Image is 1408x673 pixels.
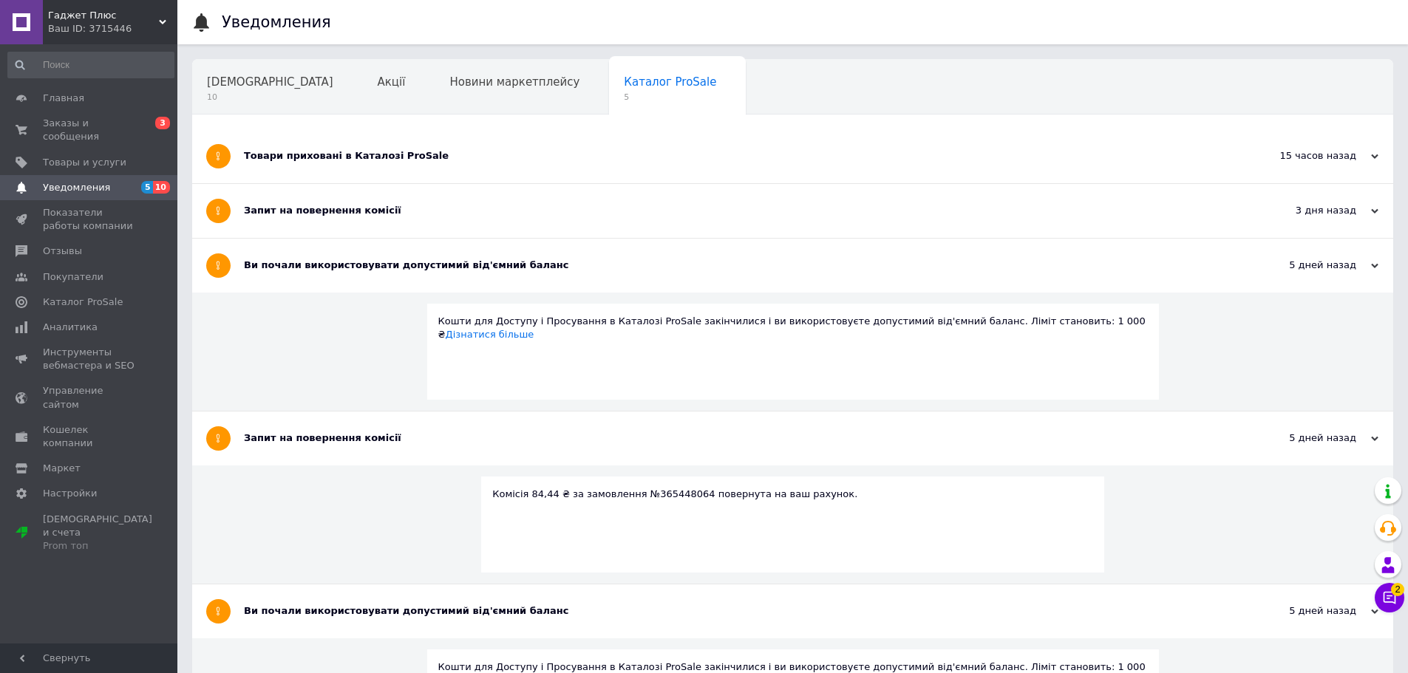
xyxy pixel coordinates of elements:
div: Товари приховані в Каталозі ProSale [244,149,1231,163]
a: Дізнатися більше [446,329,534,340]
h1: Уведомления [222,13,331,31]
span: Новини маркетплейсу [449,75,579,89]
span: Каталог ProSale [624,75,716,89]
div: 5 дней назад [1231,604,1378,618]
span: Товары и услуги [43,156,126,169]
span: [DEMOGRAPHIC_DATA] и счета [43,513,152,553]
span: Настройки [43,487,97,500]
div: Кошти для Доступу і Просування в Каталозі ProSale закінчилися і ви використовуєте допустимий від'... [438,315,1148,341]
span: Отзывы [43,245,82,258]
span: 10 [153,181,170,194]
div: Запит на повернення комісії [244,204,1231,217]
span: Маркет [43,462,81,475]
div: Запит на повернення комісії [244,431,1231,445]
div: 15 часов назад [1231,149,1378,163]
div: Ви почали використовувати допустимий від'ємний баланс [244,259,1231,272]
span: Управление сайтом [43,384,137,411]
span: Каталог ProSale [43,295,123,309]
span: [DEMOGRAPHIC_DATA] [207,75,333,89]
span: Уведомления [43,181,110,194]
span: Аналитика [43,321,98,334]
input: Поиск [7,52,174,78]
span: Показатели работы компании [43,206,137,233]
div: Prom топ [43,539,152,553]
div: Ваш ID: 3715446 [48,22,177,35]
span: 5 [624,92,716,103]
span: Акції [378,75,406,89]
div: Комісія 84,44 ₴ за замовлення №365448064 повернута на ваш рахунок. [492,488,1093,501]
div: 5 дней назад [1231,259,1378,272]
span: Гаджет Плюс [48,9,159,22]
span: Покупатели [43,270,103,284]
span: 10 [207,92,333,103]
div: 5 дней назад [1231,431,1378,445]
div: 3 дня назад [1231,204,1378,217]
button: Чат с покупателем2 [1375,583,1404,612]
span: 2 [1391,583,1404,596]
span: Заказы и сообщения [43,117,137,143]
div: Ви почали використовувати допустимий від'ємний баланс [244,604,1231,618]
span: 5 [141,181,153,194]
span: Инструменты вебмастера и SEO [43,346,137,372]
span: 3 [155,117,170,129]
span: Главная [43,92,84,105]
span: Кошелек компании [43,423,137,450]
